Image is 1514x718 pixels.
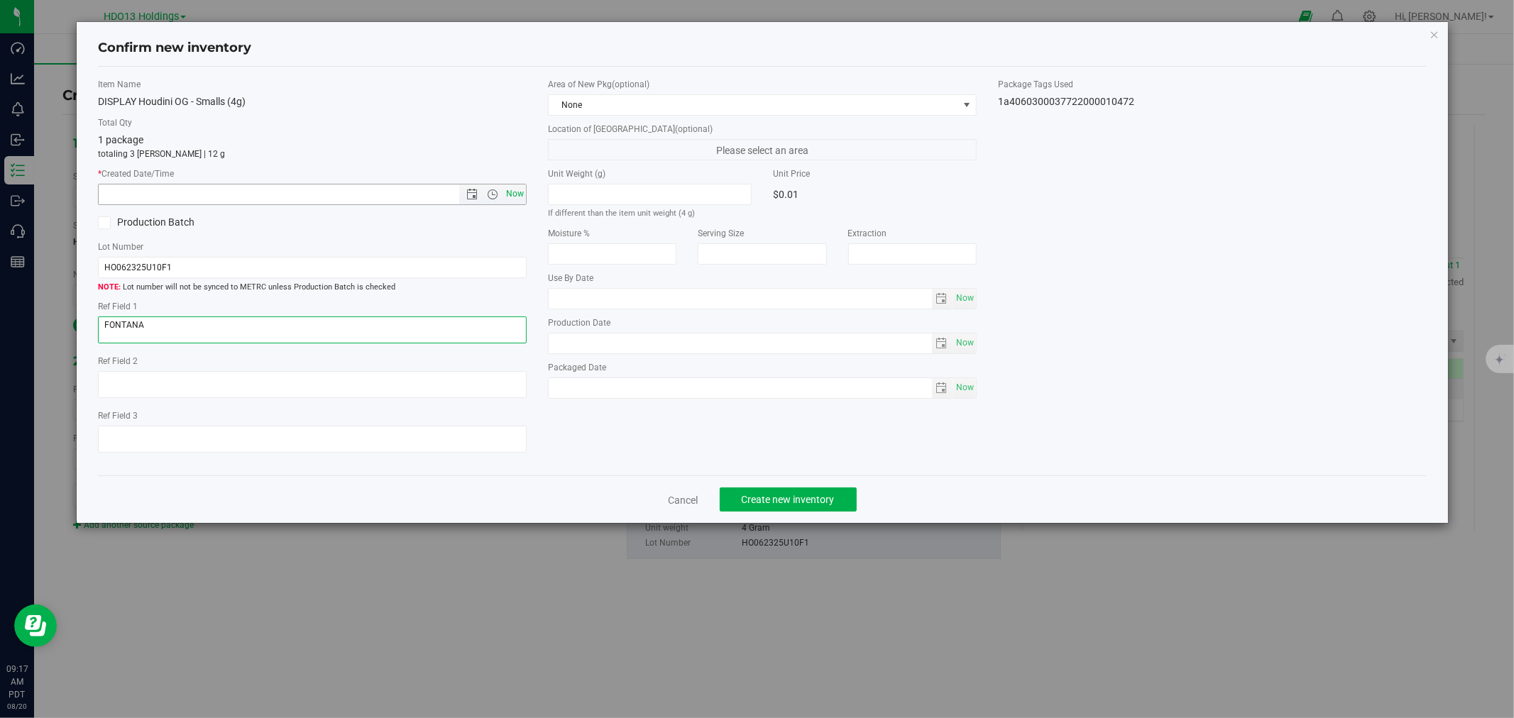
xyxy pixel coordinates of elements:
[548,123,977,136] label: Location of [GEOGRAPHIC_DATA]
[548,227,676,240] label: Moisture %
[548,209,695,218] small: If different than the item unit weight (4 g)
[932,333,953,353] span: select
[98,148,527,160] p: totaling 3 [PERSON_NAME] | 12 g
[773,184,977,205] div: $0.01
[98,78,527,91] label: Item Name
[953,378,976,398] span: select
[698,227,826,240] label: Serving Size
[98,39,251,57] h4: Confirm new inventory
[932,289,953,309] span: select
[98,215,302,230] label: Production Batch
[98,241,527,253] label: Lot Number
[669,493,698,507] a: Cancel
[549,95,958,115] span: None
[953,333,976,353] span: select
[675,124,713,134] span: (optional)
[720,487,857,512] button: Create new inventory
[953,377,977,398] span: Set Current date
[932,378,953,398] span: select
[98,282,527,294] span: Lot number will not be synced to METRC unless Production Batch is checked
[548,361,977,374] label: Packaged Date
[98,300,527,313] label: Ref Field 1
[98,409,527,422] label: Ref Field 3
[548,78,977,91] label: Area of New Pkg
[98,134,143,145] span: 1 package
[548,139,977,160] span: Please select an area
[98,116,527,129] label: Total Qty
[548,316,977,329] label: Production Date
[481,189,505,200] span: Open the time view
[998,94,1427,109] div: 1a4060300037722000010472
[742,494,835,505] span: Create new inventory
[953,288,977,309] span: Set Current date
[848,227,977,240] label: Extraction
[953,333,977,353] span: Set Current date
[548,167,752,180] label: Unit Weight (g)
[998,78,1427,91] label: Package Tags Used
[548,272,977,285] label: Use By Date
[773,167,977,180] label: Unit Price
[612,79,649,89] span: (optional)
[460,189,484,200] span: Open the date view
[98,94,527,109] div: DISPLAY Houdini OG - Smalls (4g)
[98,167,527,180] label: Created Date/Time
[14,604,57,647] iframe: Resource center
[98,355,527,368] label: Ref Field 2
[503,184,527,204] span: Set Current date
[953,289,976,309] span: select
